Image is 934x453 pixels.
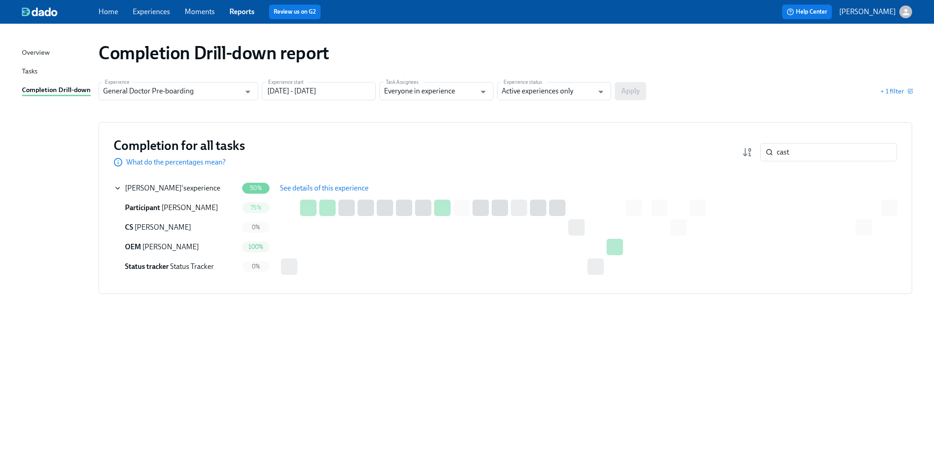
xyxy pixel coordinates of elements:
[787,7,827,16] span: Help Center
[243,243,269,250] span: 100%
[125,183,220,193] div: 's experience
[135,223,191,232] span: [PERSON_NAME]
[114,199,238,217] div: Participant [PERSON_NAME]
[241,85,255,99] button: Open
[114,179,238,197] div: [PERSON_NAME]'sexperience
[22,47,91,59] a: Overview
[125,223,133,232] span: Credentialing Specialist
[22,66,91,77] a: Tasks
[742,147,753,158] svg: Completion rate (low to high)
[22,47,50,59] div: Overview
[161,203,218,212] span: [PERSON_NAME]
[280,184,368,193] span: See details of this experience
[125,242,141,251] span: Onboarding Experience Manager
[880,87,912,96] button: + 1 filter
[274,179,375,197] button: See details of this experience
[246,224,265,231] span: 0%
[245,204,267,211] span: 75%
[269,5,321,19] button: Review us on G2
[22,7,99,16] a: dado
[22,7,57,16] img: dado
[244,185,267,191] span: 50%
[246,263,265,270] span: 0%
[170,262,214,271] span: Status Tracker
[777,143,897,161] input: Search by name
[125,262,169,271] span: Status tracker
[114,257,238,276] div: Status tracker Status Tracker
[126,157,226,167] p: What do the percentages mean?
[99,42,329,64] h1: Completion Drill-down report
[114,137,245,154] h3: Completion for all tasks
[133,7,170,16] a: Experiences
[99,7,118,16] a: Home
[142,242,199,251] span: [PERSON_NAME]
[22,85,91,96] a: Completion Drill-down
[839,5,912,18] button: [PERSON_NAME]
[476,85,490,99] button: Open
[594,85,608,99] button: Open
[22,66,37,77] div: Tasks
[114,218,238,237] div: CS [PERSON_NAME]
[125,184,182,192] span: [PERSON_NAME]
[274,7,316,16] a: Review us on G2
[839,7,896,17] p: [PERSON_NAME]
[125,203,160,212] span: Participant
[114,238,238,256] div: OEM [PERSON_NAME]
[229,7,254,16] a: Reports
[185,7,215,16] a: Moments
[782,5,832,19] button: Help Center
